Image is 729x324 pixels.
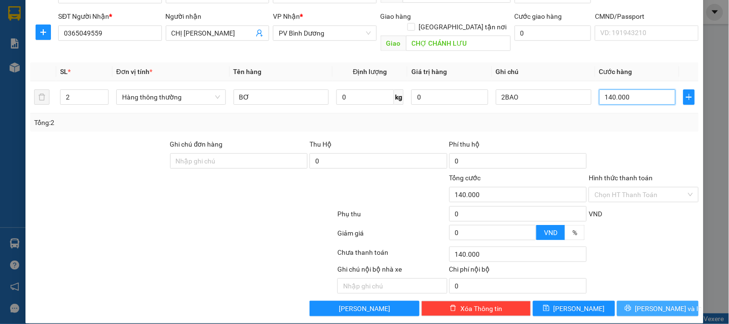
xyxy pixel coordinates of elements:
span: SL [60,68,68,75]
div: Ghi chú nội bộ nhà xe [337,264,447,278]
span: GN08250370 [96,36,136,43]
input: Dọc đường [406,36,511,51]
label: Hình thức thanh toán [589,174,653,182]
div: Chi phí nội bộ [449,264,587,278]
strong: CÔNG TY TNHH [GEOGRAPHIC_DATA] 214 QL13 - P.26 - Q.BÌNH THẠNH - TP HCM 1900888606 [25,15,78,51]
span: Nơi nhận: [74,67,89,81]
span: save [543,305,550,312]
span: Đơn vị tính [116,68,152,75]
input: Cước giao hàng [515,25,592,41]
span: PV Bình Dương [279,26,371,40]
span: PV [PERSON_NAME] [33,67,70,78]
input: Ghi Chú [496,89,592,105]
span: VP Nhận [273,12,300,20]
span: Cước hàng [599,68,632,75]
span: [PERSON_NAME] [339,303,390,314]
button: [PERSON_NAME] [309,301,419,316]
span: 14:56:23 [DATE] [91,43,136,50]
input: VD: Bàn, Ghế [234,89,329,105]
label: Cước giao hàng [515,12,562,20]
span: Hàng thông thường [122,90,220,104]
button: deleteXóa Thông tin [421,301,531,316]
div: Giảm giá [336,228,448,245]
div: SĐT Người Nhận [58,11,161,22]
span: VP 214 [97,67,112,73]
span: Nơi gửi: [10,67,20,81]
img: logo [10,22,22,46]
span: [PERSON_NAME] và In [635,303,703,314]
span: Thu Hộ [309,140,332,148]
span: VND [544,229,557,237]
span: [GEOGRAPHIC_DATA] tận nơi [415,22,511,32]
button: plus [683,89,695,105]
span: kg [394,89,404,105]
th: Ghi chú [492,62,595,81]
div: Chưa thanh toán [336,247,448,264]
span: Xóa Thông tin [460,303,502,314]
span: Tên hàng [234,68,262,75]
button: save[PERSON_NAME] [533,301,615,316]
button: delete [34,89,49,105]
span: printer [625,305,631,312]
span: Giao [381,36,406,51]
strong: BIÊN NHẬN GỬI HÀNG HOÁ [33,58,111,65]
span: Tổng cước [449,174,481,182]
div: Người nhận [166,11,269,22]
div: Phụ thu [336,209,448,225]
button: plus [36,25,51,40]
div: Tổng: 2 [34,117,282,128]
span: plus [36,28,50,36]
span: [PERSON_NAME] [554,303,605,314]
span: Giá trị hàng [411,68,447,75]
span: user-add [256,29,263,37]
div: Phí thu hộ [449,139,587,153]
span: delete [450,305,457,312]
span: Giao hàng [381,12,411,20]
span: Định lượng [353,68,387,75]
span: % [572,229,577,237]
input: Ghi chú đơn hàng [170,153,308,169]
input: Nhập ghi chú [337,278,447,294]
div: CMND/Passport [595,11,698,22]
button: printer[PERSON_NAME] và In [617,301,699,316]
span: plus [684,93,694,101]
label: Ghi chú đơn hàng [170,140,223,148]
span: VND [589,210,602,218]
input: 0 [411,89,488,105]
